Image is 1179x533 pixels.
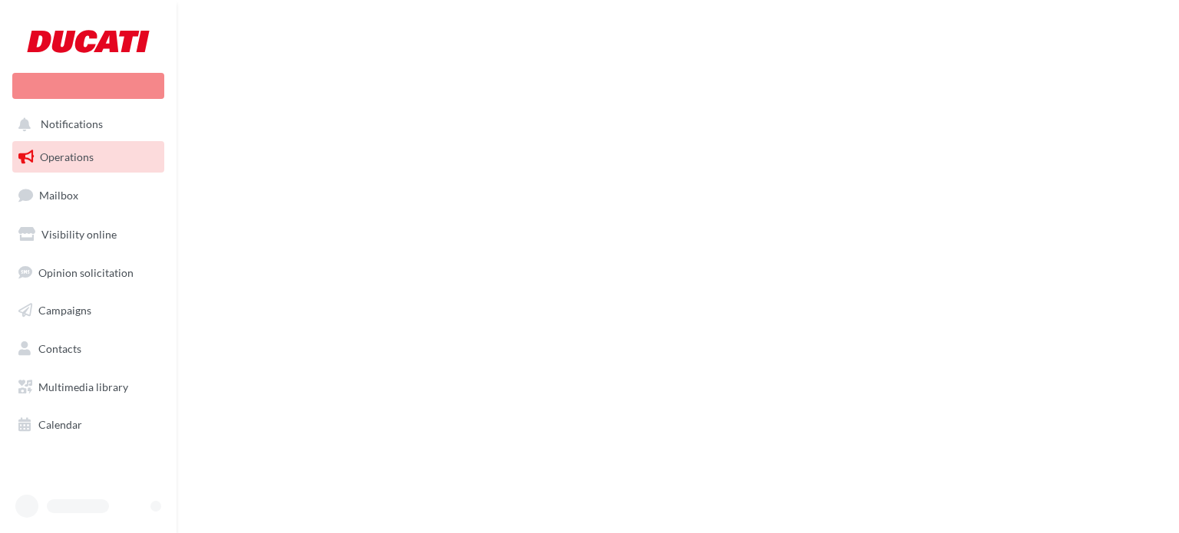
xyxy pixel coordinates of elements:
a: Calendar [9,409,167,441]
div: New campaign [12,73,164,99]
a: Visibility online [9,219,167,251]
span: Notifications [41,118,103,131]
a: Opinion solicitation [9,257,167,289]
a: Operations [9,141,167,173]
a: Multimedia library [9,371,167,403]
a: Contacts [9,333,167,365]
span: Multimedia library [38,380,128,393]
span: Operations [40,150,94,163]
span: Visibility online [41,228,117,241]
span: Opinion solicitation [38,265,134,278]
a: Campaigns [9,294,167,327]
a: Mailbox [9,179,167,212]
span: Contacts [38,342,81,355]
span: Mailbox [39,189,78,202]
span: Calendar [38,418,82,431]
span: Campaigns [38,304,91,317]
